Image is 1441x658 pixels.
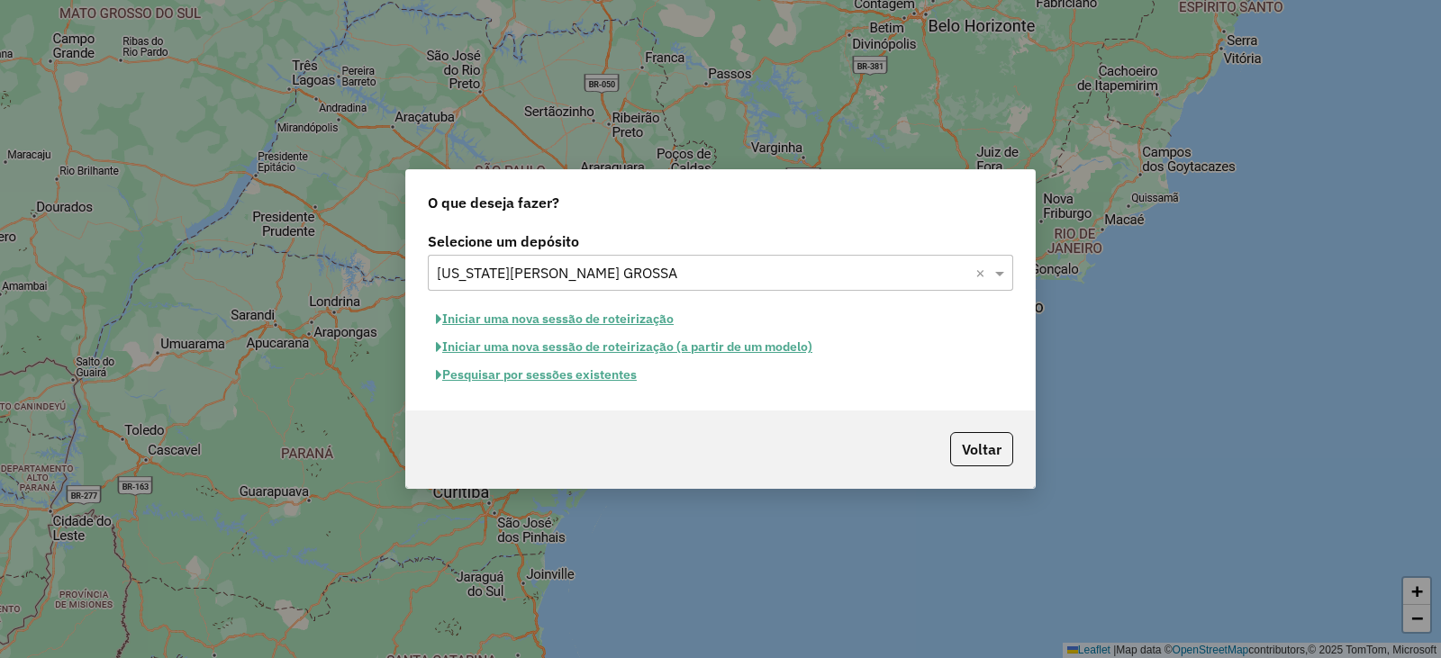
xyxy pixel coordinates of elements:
button: Voltar [950,432,1013,466]
span: O que deseja fazer? [428,192,559,213]
button: Iniciar uma nova sessão de roteirização (a partir de um modelo) [428,333,820,361]
button: Iniciar uma nova sessão de roteirização [428,305,682,333]
label: Selecione um depósito [428,230,1013,252]
span: Clear all [975,262,991,284]
button: Pesquisar por sessões existentes [428,361,645,389]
